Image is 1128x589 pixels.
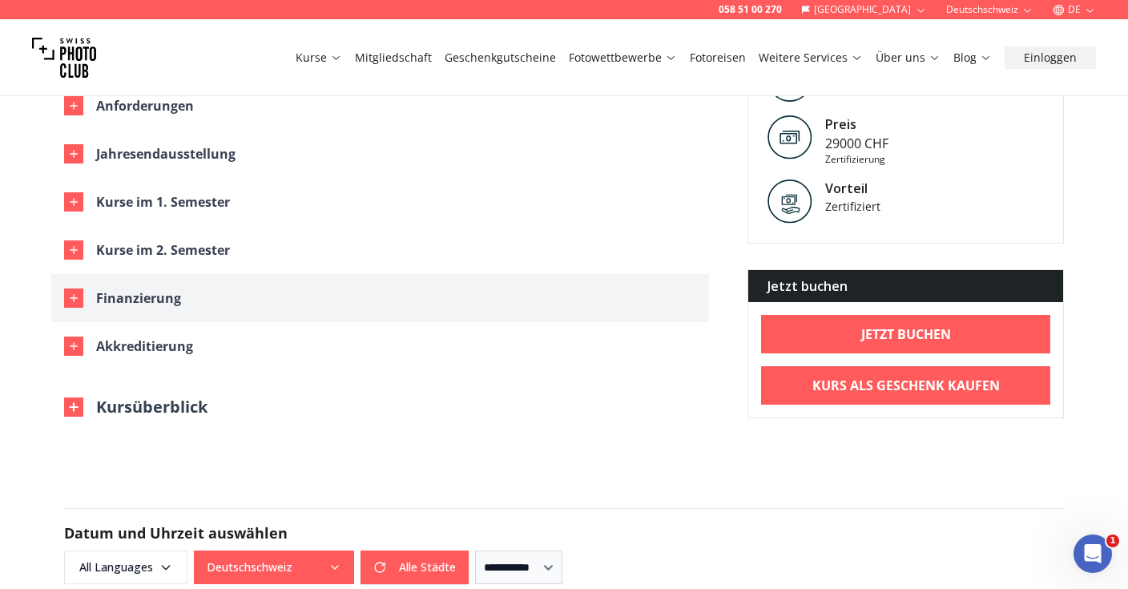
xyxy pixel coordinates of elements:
b: Jetzt buchen [861,325,951,344]
img: Swiss photo club [32,26,96,90]
span: All Languages [66,553,185,582]
button: Finanzierung [51,274,709,322]
a: Fotowettbewerbe [569,50,677,66]
button: Über uns [869,46,947,69]
a: Über uns [876,50,941,66]
button: Fotowettbewerbe [562,46,683,69]
div: Anforderungen [96,95,194,117]
a: Blog [953,50,992,66]
div: Zertifiziert [825,198,961,215]
button: Kurse [289,46,348,69]
span: 1 [1106,535,1119,547]
img: Vorteil [767,179,812,224]
div: Zertifizierung [825,153,888,166]
a: Kurse [296,50,342,66]
b: Kurs als Geschenk kaufen [812,376,1000,395]
a: Kurs als Geschenk kaufen [761,366,1050,405]
div: Kurse im 1. Semester [96,191,230,213]
button: Anforderungen [51,82,709,130]
button: Einloggen [1005,46,1096,69]
a: Mitgliedschaft [355,50,432,66]
button: Geschenkgutscheine [438,46,562,69]
div: Kurse im 2. Semester [96,239,230,261]
h2: Datum und Uhrzeit auswählen [64,522,1064,544]
div: 29000 CHF [825,134,888,153]
div: Finanzierung [96,287,181,309]
button: Jahresendausstellung [51,130,709,178]
button: Kurse im 1. Semester [51,178,709,226]
button: Alle Städte [361,551,469,584]
button: Weitere Services [752,46,869,69]
button: Blog [947,46,998,69]
button: Fotoreisen [683,46,752,69]
img: Outline Close [64,397,83,417]
div: Jetzt buchen [748,270,1063,302]
div: Akkreditierung [96,335,193,357]
a: Weitere Services [759,50,863,66]
a: Geschenkgutscheine [445,50,556,66]
button: Kurse im 2. Semester [51,226,709,274]
button: Deutschschweiz [194,551,354,584]
img: Preis [767,115,812,159]
button: All Languages [64,551,187,584]
button: Kursüberblick [64,396,207,418]
a: Fotoreisen [690,50,746,66]
button: Mitgliedschaft [348,46,438,69]
a: 058 51 00 270 [719,3,782,16]
iframe: Intercom live chat [1074,535,1112,573]
div: Preis [825,115,888,134]
div: Jahresendausstellung [96,143,236,165]
div: Vorteil [825,179,961,198]
a: Jetzt buchen [761,315,1050,353]
button: Akkreditierung [51,322,709,370]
